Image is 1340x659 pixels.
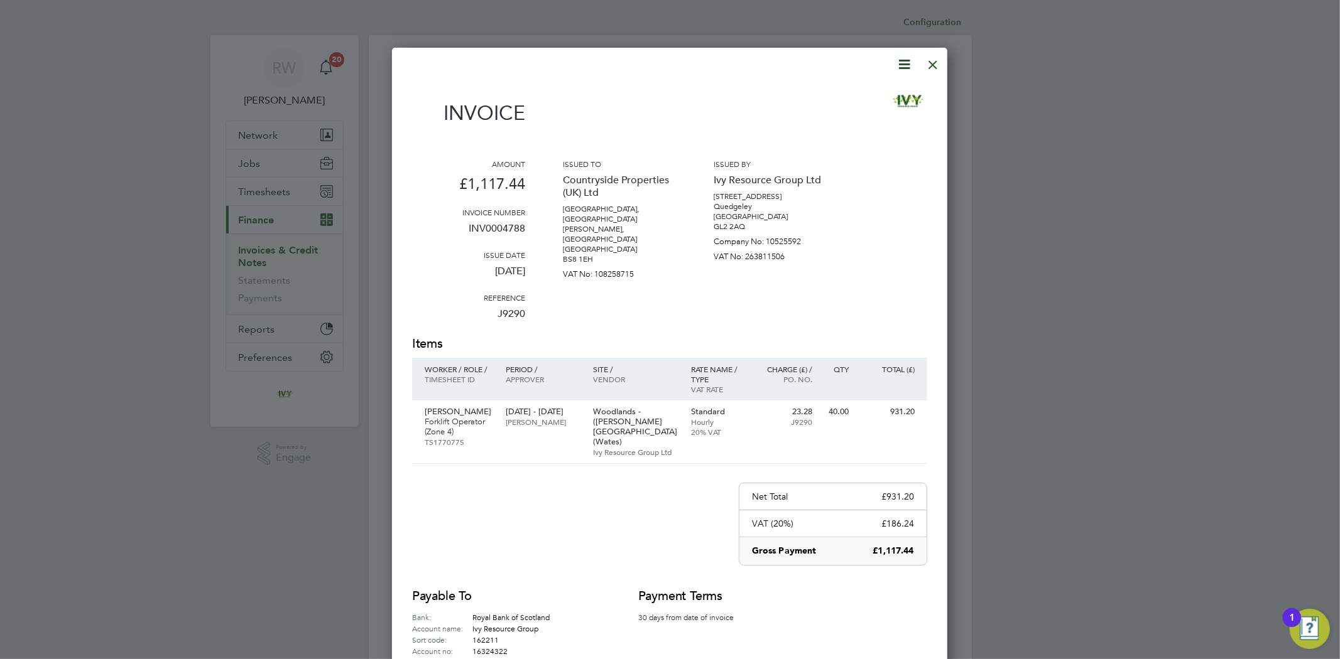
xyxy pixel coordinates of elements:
[425,437,493,447] p: TS1770775
[714,222,827,232] p: GL2 2AQ
[594,407,679,447] p: Woodlands - ([PERSON_NAME][GEOGRAPHIC_DATA] (Wates)
[563,159,676,169] h3: Issued to
[563,169,676,204] p: Countryside Properties (UK) Ltd
[425,417,493,437] p: Forklift Operator (Zone 4)
[412,634,472,645] label: Sort code:
[594,447,679,457] p: Ivy Resource Group Ltd
[691,417,746,427] p: Hourly
[758,407,813,417] p: 23.28
[412,623,472,634] label: Account name:
[752,491,788,502] p: Net Total
[425,407,493,417] p: [PERSON_NAME]
[412,292,525,303] h3: Reference
[825,407,849,417] p: 40.00
[714,212,827,222] p: [GEOGRAPHIC_DATA]
[506,374,580,384] p: Approver
[594,364,679,374] p: Site /
[881,491,914,502] p: £931.20
[691,384,746,394] p: VAT rate
[691,364,746,384] p: Rate name / type
[472,623,538,633] span: Ivy Resource Group
[412,159,525,169] h3: Amount
[425,364,493,374] p: Worker / Role /
[714,169,827,191] p: Ivy Resource Group Ltd
[1289,618,1295,634] div: 1
[714,232,827,247] p: Company No: 10525592
[758,417,813,427] p: J9290
[691,427,746,437] p: 20% VAT
[714,191,827,201] p: [STREET_ADDRESS]
[594,374,679,384] p: Vendor
[563,204,676,244] p: [GEOGRAPHIC_DATA], [GEOGRAPHIC_DATA][PERSON_NAME], [GEOGRAPHIC_DATA]
[825,364,849,374] p: QTY
[881,518,914,529] p: £186.24
[563,264,676,279] p: VAT No: 108258715
[412,260,525,292] p: [DATE]
[752,518,793,529] p: VAT (20%)
[506,364,580,374] p: Period /
[714,159,827,169] h3: Issued by
[638,587,751,605] h2: Payment terms
[873,545,914,557] p: £1,117.44
[861,407,915,417] p: 931.20
[472,646,508,656] span: 16324322
[714,247,827,262] p: VAT No: 263811506
[412,169,525,207] p: £1,117.44
[412,101,525,125] h1: Invoice
[890,82,927,120] img: ivyresourcegroup-logo-remittance.png
[472,612,550,622] span: Royal Bank of Scotland
[861,364,915,374] p: Total (£)
[412,335,927,353] h2: Items
[563,254,676,264] p: BS8 1EH
[472,635,499,645] span: 162211
[425,374,493,384] p: Timesheet ID
[563,244,676,254] p: [GEOGRAPHIC_DATA]
[412,250,525,260] h3: Issue date
[412,645,472,656] label: Account no:
[714,201,827,212] p: Quedgeley
[758,364,813,374] p: Charge (£) /
[752,545,817,557] p: Gross Payment
[412,303,525,335] p: J9290
[691,407,746,417] p: Standard
[506,417,580,427] p: [PERSON_NAME]
[506,407,580,417] p: [DATE] - [DATE]
[1290,609,1330,649] button: Open Resource Center, 1 new notification
[412,611,472,623] label: Bank:
[412,587,601,605] h2: Payable to
[758,374,813,384] p: Po. No.
[412,217,525,250] p: INV0004788
[638,611,751,623] p: 30 days from date of invoice
[412,207,525,217] h3: Invoice number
